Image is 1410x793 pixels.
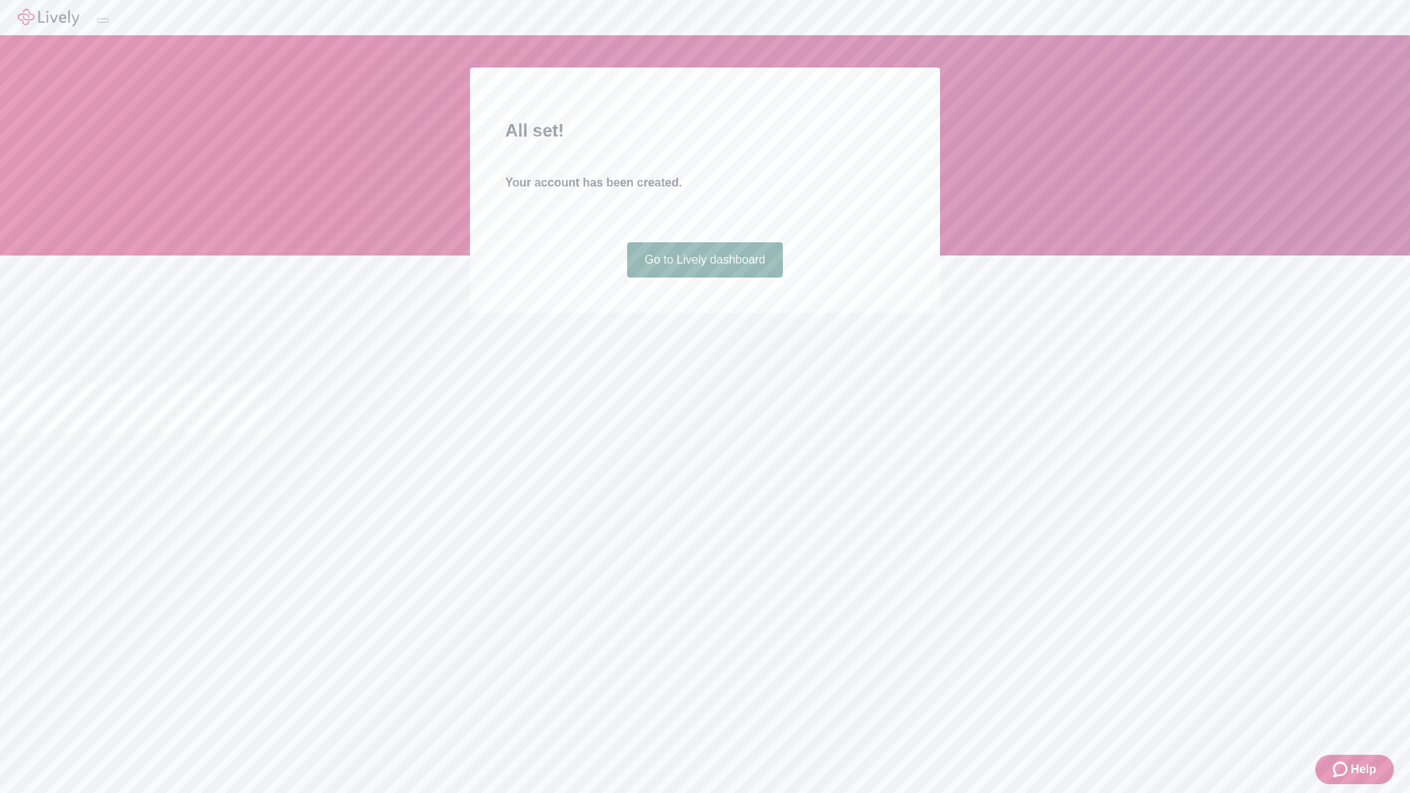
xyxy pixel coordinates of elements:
[1333,761,1351,778] svg: Zendesk support icon
[1351,761,1376,778] span: Help
[627,242,784,278] a: Go to Lively dashboard
[505,174,905,192] h4: Your account has been created.
[505,117,905,144] h2: All set!
[97,18,109,23] button: Log out
[1315,755,1394,784] button: Zendesk support iconHelp
[18,9,79,26] img: Lively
